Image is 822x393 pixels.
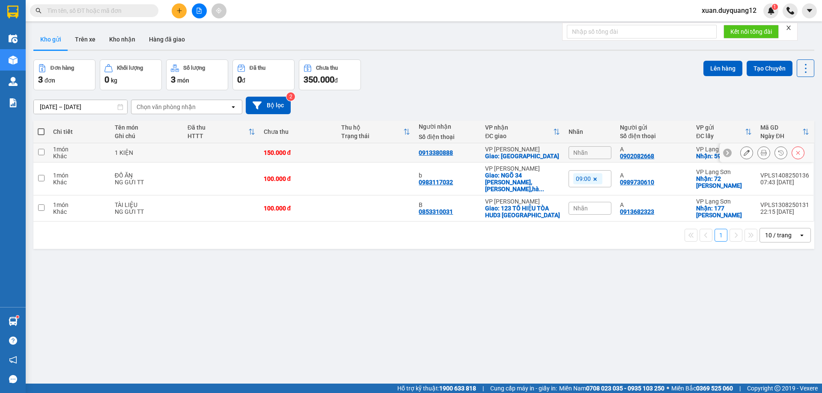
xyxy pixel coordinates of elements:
input: Tìm tên, số ĐT hoặc mã đơn [47,6,148,15]
div: 07:43 [DATE] [760,179,809,186]
button: Chưa thu350.000đ [299,59,361,90]
button: caret-down [802,3,817,18]
div: Đơn hàng [51,65,74,71]
strong: 1900 633 818 [439,385,476,392]
button: aim [211,3,226,18]
div: VP Lạng Sơn [696,168,752,175]
img: icon-new-feature [767,7,775,15]
div: Tên món [115,124,179,131]
div: 10 / trang [765,231,792,239]
div: 0853310031 [419,208,453,215]
span: 3 [38,74,43,85]
div: Chưa thu [316,65,338,71]
input: Select a date range. [34,100,127,114]
img: warehouse-icon [9,77,18,86]
div: Số lượng [183,65,205,71]
span: 1 [773,4,776,10]
span: | [482,384,484,393]
sup: 1 [16,316,19,318]
div: VP Lạng Sơn [696,146,752,153]
div: Số điện thoại [419,133,477,140]
span: Nhãn [573,205,588,212]
div: Nhận: 72 NGUYỄN PHI KHANH [696,175,752,189]
span: Cung cấp máy in - giấy in: [490,384,557,393]
button: Lên hàng [703,61,742,76]
div: VP [PERSON_NAME] [485,165,560,172]
strong: 0369 525 060 [696,385,733,392]
button: file-add [192,3,207,18]
div: Đã thu [188,124,248,131]
sup: 1 [772,4,778,10]
th: Toggle SortBy [337,121,414,143]
div: 100.000 đ [264,205,333,212]
th: Toggle SortBy [183,121,259,143]
button: Khối lượng0kg [100,59,162,90]
div: 1 KIỆN [115,149,179,156]
div: VP [PERSON_NAME] [485,198,560,205]
button: Kho gửi [33,29,68,50]
span: ⚪️ [667,387,669,390]
div: Số điện thoại [620,133,688,139]
div: B [419,201,477,208]
button: Kết nối tổng đài [724,25,779,38]
div: 0983117032 [419,179,453,186]
img: warehouse-icon [9,317,18,326]
div: Mã GD [760,124,802,131]
div: Nhận: 177 LÊ LỢI [696,205,752,219]
button: Đã thu0đ [232,59,295,90]
div: VPLS1408250136 [760,172,809,179]
div: VPLS1308250131 [760,201,809,208]
sup: 2 [286,92,295,101]
span: Kết nối tổng đài [730,27,772,36]
span: search [36,8,42,14]
div: 0913682323 [620,208,654,215]
div: ĐC giao [485,133,553,139]
button: Kho nhận [102,29,142,50]
span: món [177,77,189,84]
svg: open [798,232,805,239]
div: 1 món [53,172,106,179]
div: TÀI LIỆU [115,201,179,208]
strong: 0708 023 035 - 0935 103 250 [586,385,664,392]
div: ĐC lấy [696,133,745,139]
button: plus [172,3,187,18]
img: warehouse-icon [9,34,18,43]
div: 0913380888 [419,149,453,156]
span: file-add [196,8,202,14]
div: VP gửi [696,124,745,131]
span: xuan.duyquang12 [695,5,763,16]
span: copyright [774,385,780,391]
th: Toggle SortBy [692,121,756,143]
div: Chưa thu [264,128,333,135]
span: 0 [237,74,242,85]
div: VP [PERSON_NAME] [485,146,560,153]
div: A [620,172,688,179]
div: 22:15 [DATE] [760,208,809,215]
span: đ [242,77,245,84]
div: ĐỒ ĂN [115,172,179,179]
div: Chọn văn phòng nhận [137,103,196,111]
div: Người nhận [419,123,477,130]
button: Hàng đã giao [142,29,192,50]
div: Thu hộ [341,124,403,131]
span: Nhãn [573,149,588,156]
div: Nhãn [569,128,611,135]
span: Miền Nam [559,384,664,393]
img: phone-icon [786,7,794,15]
button: Bộ lọc [246,97,291,114]
img: warehouse-icon [9,56,18,65]
span: 350.000 [304,74,334,85]
th: Toggle SortBy [481,121,564,143]
div: 150.000 đ [264,149,333,156]
span: message [9,375,17,383]
div: Giao: NGÕ 34 BÙI NGỌC DƯƠNG,hai bà trưng,hà nội [485,172,560,192]
div: 100.000 đ [264,175,333,182]
div: 0989730610 [620,179,654,186]
span: kg [111,77,117,84]
div: Người gửi [620,124,688,131]
div: Khối lượng [117,65,143,71]
div: b [419,172,477,179]
div: VP Lạng Sơn [696,198,752,205]
div: Nhận: 590 BÀ TRIỆU [696,153,752,160]
span: question-circle [9,337,17,345]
